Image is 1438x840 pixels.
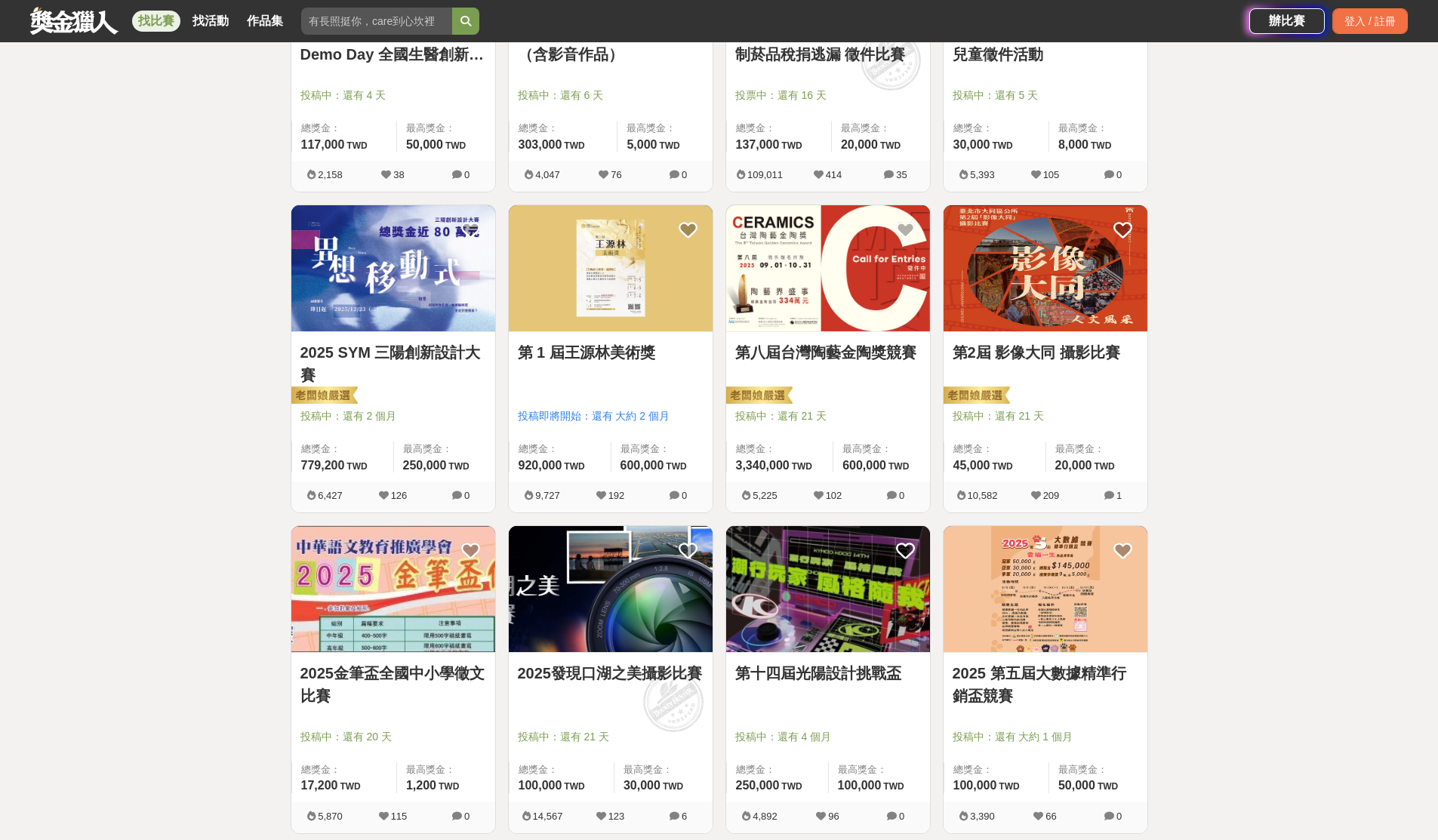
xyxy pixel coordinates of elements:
[300,20,486,66] a: 2025 耳目醫新精準健康 Demo Day 全國生醫創新創業競賽
[726,205,930,331] img: Cover Image
[406,138,443,151] span: 50,000
[944,526,1147,652] img: Cover Image
[838,779,882,792] span: 100,000
[726,526,930,652] img: Cover Image
[301,121,387,136] span: 總獎金：
[1116,169,1122,180] span: 0
[953,88,1138,103] span: 投稿中：還有 5 天
[301,459,345,472] span: 779,200
[968,490,998,501] span: 10,582
[1091,140,1111,151] span: TWD
[736,138,780,151] span: 137,000
[1058,762,1138,777] span: 最高獎金：
[842,442,920,457] span: 最高獎金：
[753,490,778,501] span: 5,225
[682,490,687,501] span: 0
[318,169,343,180] span: 2,158
[288,386,358,407] img: 老闆娘嚴選
[736,762,819,777] span: 總獎金：
[1055,459,1092,472] span: 20,000
[391,490,408,501] span: 126
[300,662,486,707] a: 2025金筆盃全國中小學徵文比賽
[970,811,995,822] span: 3,390
[953,408,1138,424] span: 投稿中：還有 21 天
[464,811,470,822] span: 0
[999,781,1019,792] span: TWD
[519,442,602,457] span: 總獎金：
[896,169,907,180] span: 35
[970,169,995,180] span: 5,393
[241,11,289,32] a: 作品集
[464,169,470,180] span: 0
[519,138,562,151] span: 303,000
[888,461,909,472] span: TWD
[518,88,704,103] span: 投稿中：還有 6 天
[132,11,180,32] a: 找比賽
[611,169,621,180] span: 76
[944,205,1147,331] img: Cover Image
[509,205,713,332] a: Cover Image
[735,88,921,103] span: 投票中：還有 16 天
[564,140,584,151] span: TWD
[726,526,930,653] a: Cover Image
[899,490,904,501] span: 0
[992,461,1012,472] span: TWD
[535,490,560,501] span: 9,727
[953,442,1036,457] span: 總獎金：
[301,779,338,792] span: 17,200
[519,459,562,472] span: 920,000
[391,811,408,822] span: 115
[301,138,345,151] span: 117,000
[346,461,367,472] span: TWD
[509,526,713,653] a: Cover Image
[608,811,625,822] span: 123
[519,779,562,792] span: 100,000
[518,341,704,364] a: 第 1 屆王源林美術獎
[659,140,679,151] span: TWD
[735,20,921,66] a: 「拒菸新世界 AI告訴你」防制菸品稅捐逃漏 徵件比賽
[624,762,704,777] span: 最高獎金：
[535,169,560,180] span: 4,047
[953,138,990,151] span: 30,000
[666,461,686,472] span: TWD
[627,121,703,136] span: 最高獎金：
[723,386,793,407] img: 老闆娘嚴選
[826,490,842,501] span: 102
[735,729,921,745] span: 投稿中：還有 4 個月
[953,662,1138,707] a: 2025 第五屆大數據精準行銷盃競賽
[445,140,466,151] span: TWD
[533,811,563,822] span: 14,567
[519,762,605,777] span: 總獎金：
[464,490,470,501] span: 0
[1058,121,1138,136] span: 最高獎金：
[509,205,713,331] img: Cover Image
[620,442,704,457] span: 最高獎金：
[880,140,901,151] span: TWD
[1058,138,1089,151] span: 8,000
[726,205,930,332] a: Cover Image
[1045,811,1056,822] span: 66
[841,138,878,151] span: 20,000
[624,779,660,792] span: 30,000
[953,762,1039,777] span: 總獎金：
[509,526,713,652] img: Cover Image
[842,459,886,472] span: 600,000
[406,121,486,136] span: 最高獎金：
[1332,8,1408,34] div: 登入 / 註冊
[792,461,812,472] span: TWD
[883,781,904,792] span: TWD
[953,20,1138,66] a: 第二屆桂冠小小餐桌觀察家兒童徵件活動
[291,526,495,653] a: Cover Image
[1043,490,1060,501] span: 209
[953,121,1039,136] span: 總獎金：
[291,526,495,652] img: Cover Image
[736,459,790,472] span: 3,340,000
[291,205,495,332] a: Cover Image
[518,20,704,66] a: 114年教育部品德教育徵稿（含影音作品）
[1043,169,1060,180] span: 105
[291,205,495,331] img: Cover Image
[841,121,921,136] span: 最高獎金：
[899,811,904,822] span: 0
[620,459,664,472] span: 600,000
[340,781,360,792] span: TWD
